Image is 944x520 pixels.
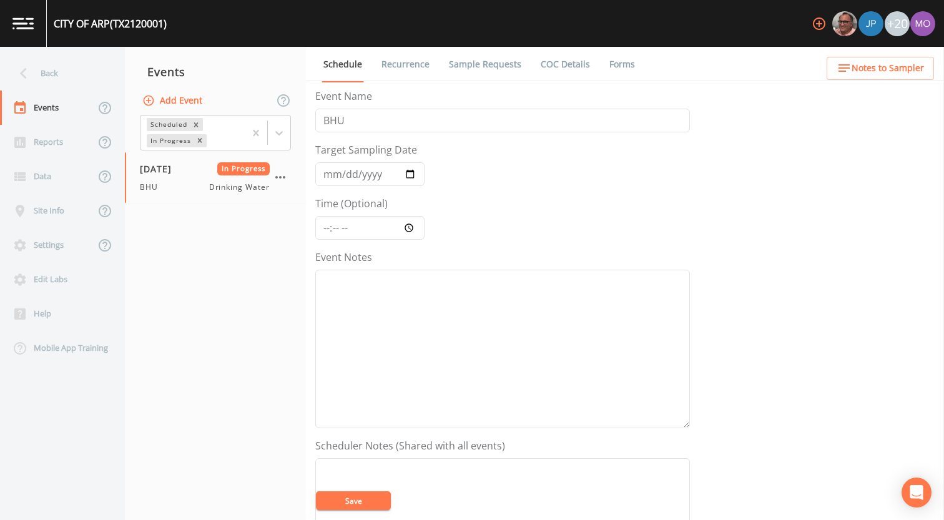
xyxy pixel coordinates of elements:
a: Recurrence [380,47,431,82]
span: In Progress [217,162,270,175]
a: COC Details [539,47,592,82]
button: Add Event [140,89,207,112]
label: Event Name [315,89,372,104]
div: Open Intercom Messenger [902,478,932,508]
button: Notes to Sampler [827,57,934,80]
div: Joshua gere Paul [858,11,884,36]
span: Notes to Sampler [852,61,924,76]
label: Event Notes [315,250,372,265]
div: Mike Franklin [832,11,858,36]
a: Forms [607,47,637,82]
a: Sample Requests [447,47,523,82]
img: 41241ef155101aa6d92a04480b0d0000 [858,11,883,36]
span: BHU [140,182,165,193]
div: Events [125,56,306,87]
button: Save [316,491,391,510]
div: Remove Scheduled [189,118,203,131]
div: In Progress [147,134,193,147]
span: [DATE] [140,162,180,175]
label: Time (Optional) [315,196,388,211]
div: Remove In Progress [193,134,207,147]
label: Scheduler Notes (Shared with all events) [315,438,505,453]
a: [DATE]In ProgressBHUDrinking Water [125,152,306,204]
label: Target Sampling Date [315,142,417,157]
img: logo [12,17,34,29]
span: Drinking Water [209,182,270,193]
div: Scheduled [147,118,189,131]
div: +20 [885,11,910,36]
img: 4e251478aba98ce068fb7eae8f78b90c [910,11,935,36]
a: Schedule [322,47,364,82]
img: e2d790fa78825a4bb76dcb6ab311d44c [832,11,857,36]
div: CITY OF ARP (TX2120001) [54,16,167,31]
